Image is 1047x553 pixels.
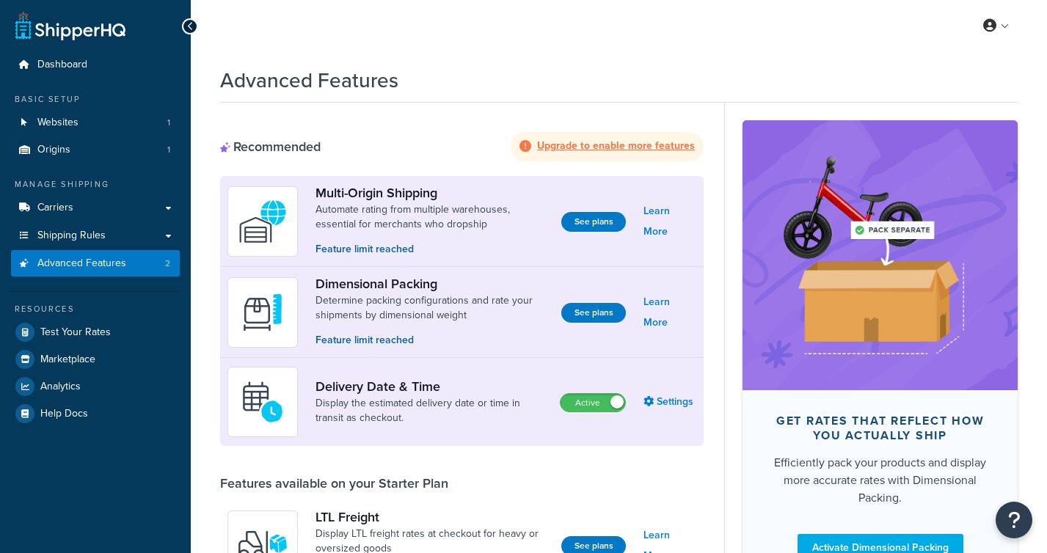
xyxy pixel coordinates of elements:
img: DTVBYsAAAAAASUVORK5CYII= [237,287,288,338]
button: Open Resource Center [996,502,1032,538]
span: Shipping Rules [37,230,106,242]
span: Advanced Features [37,257,126,270]
li: Websites [11,109,180,136]
a: Multi-Origin Shipping [315,185,550,201]
a: See plans [561,303,626,323]
label: Active [561,394,625,411]
a: Automate rating from multiple warehouses, essential for merchants who dropship [315,202,550,232]
a: Learn More [643,201,696,242]
a: Help Docs [11,400,180,427]
a: Websites1 [11,109,180,136]
span: 1 [167,144,170,156]
div: Basic Setup [11,93,180,106]
p: Feature limit reached [315,332,550,348]
a: Marketplace [11,346,180,373]
a: See plans [561,212,626,232]
img: WatD5o0RtDAAAAAElFTkSuQmCC [237,196,288,247]
h1: Advanced Features [220,66,398,95]
span: 2 [165,257,170,270]
img: gfkeb5ejjkALwAAAABJRU5ErkJggg== [237,376,288,428]
strong: Upgrade to enable more features [537,138,695,153]
span: Dashboard [37,59,87,71]
a: Test Your Rates [11,319,180,345]
div: Manage Shipping [11,178,180,191]
a: Learn More [643,292,696,333]
a: Dimensional Packing [315,276,550,292]
span: Origins [37,144,70,156]
div: Efficiently pack your products and display more accurate rates with Dimensional Packing. [766,454,994,507]
a: Delivery Date & Time [315,378,548,395]
a: Dashboard [11,51,180,78]
li: Advanced Features [11,250,180,277]
a: Analytics [11,373,180,400]
a: Carriers [11,194,180,221]
span: Help Docs [40,408,88,420]
span: Carriers [37,202,73,214]
a: Determine packing configurations and rate your shipments by dimensional weight [315,293,550,323]
div: Resources [11,303,180,315]
span: Marketplace [40,354,95,366]
span: Websites [37,117,79,129]
a: Advanced Features2 [11,250,180,277]
a: Display the estimated delivery date or time in transit as checkout. [315,396,548,425]
a: Shipping Rules [11,222,180,249]
a: Origins1 [11,136,180,164]
p: Feature limit reached [315,241,550,257]
span: 1 [167,117,170,129]
div: Recommended [220,139,321,155]
div: Features available on your Starter Plan [220,475,448,491]
img: feature-image-dim-d40ad3071a2b3c8e08177464837368e35600d3c5e73b18a22c1e4bb210dc32ac.png [765,142,996,368]
a: Settings [643,392,696,412]
a: LTL Freight [315,509,550,525]
li: Origins [11,136,180,164]
span: Analytics [40,381,81,393]
span: Test Your Rates [40,326,111,339]
div: Get rates that reflect how you actually ship [766,414,994,443]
